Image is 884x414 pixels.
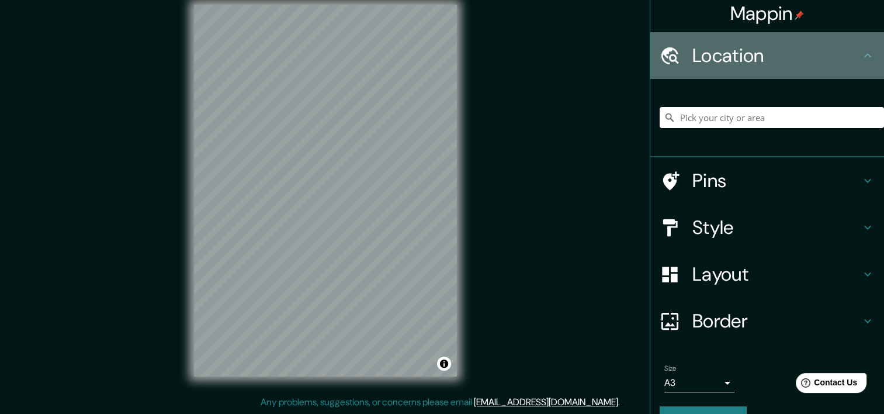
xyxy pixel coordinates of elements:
[692,309,861,333] h4: Border
[650,298,884,344] div: Border
[194,5,457,377] canvas: Map
[780,368,871,401] iframe: Help widget launcher
[692,44,861,67] h4: Location
[650,157,884,204] div: Pins
[664,374,734,392] div: A3
[795,11,804,20] img: pin-icon.png
[692,216,861,239] h4: Style
[437,357,451,371] button: Toggle attribution
[620,395,622,409] div: .
[650,204,884,251] div: Style
[650,251,884,298] div: Layout
[474,396,618,408] a: [EMAIL_ADDRESS][DOMAIN_NAME]
[261,395,620,409] p: Any problems, suggestions, or concerns please email .
[692,263,861,286] h4: Layout
[622,395,624,409] div: .
[730,2,805,25] h4: Mappin
[660,107,884,128] input: Pick your city or area
[650,32,884,79] div: Location
[692,169,861,192] h4: Pins
[664,364,677,374] label: Size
